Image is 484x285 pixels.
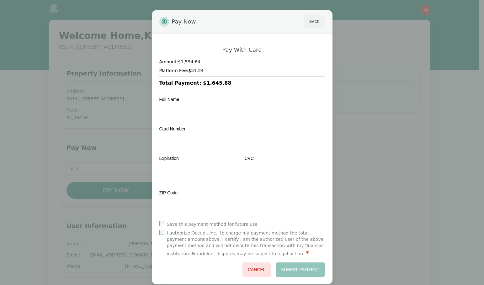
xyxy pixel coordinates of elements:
button: Back [304,15,325,28]
label: CVC [245,156,254,161]
label: Full Name [159,97,179,102]
h4: Platform Fee: $51.24 [159,67,325,74]
button: Cancel [242,262,271,277]
label: Save this payment method for future use [167,221,258,227]
label: Expiration [159,156,179,161]
label: ZIP Code [159,190,178,195]
h4: Amount: $1,594.64 [159,59,325,65]
h3: Total Payment: $1,645.88 [159,79,325,87]
label: I authorize Occupi, Inc., to charge my payment method the total payment amount above. I certify I... [167,230,325,257]
span: Pay Now [172,15,196,28]
label: Card Number [159,126,186,131]
h2: Pay With Card [222,46,262,54]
